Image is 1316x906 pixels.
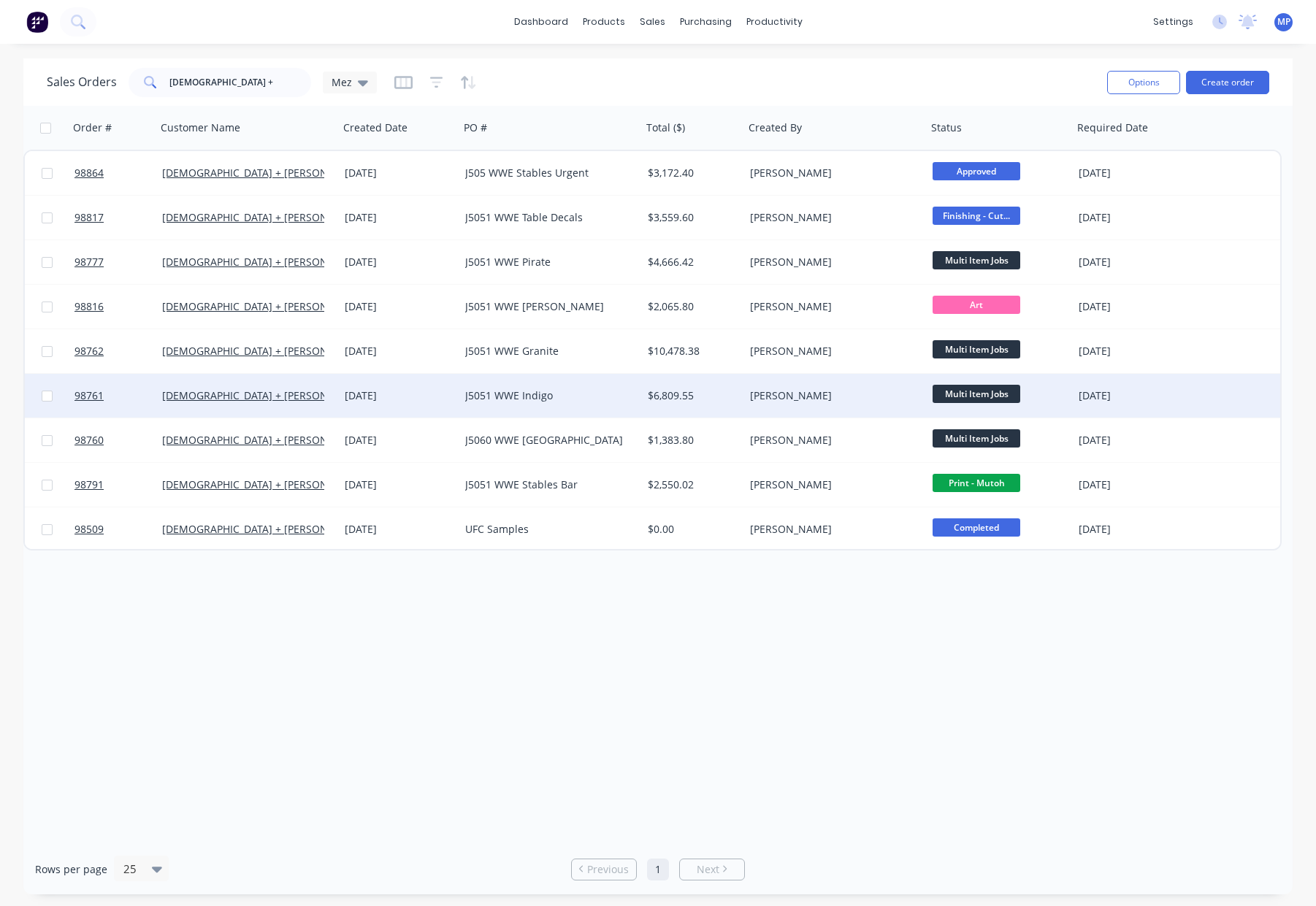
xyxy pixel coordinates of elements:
[933,207,1020,225] span: Finishing - Cut...
[345,388,454,403] div: [DATE]
[587,862,629,877] span: Previous
[161,120,240,135] div: Customer Name
[680,862,744,877] a: Next page
[697,862,719,877] span: Next
[464,120,487,135] div: PO #
[933,385,1020,403] span: Multi Item Jobs
[465,210,627,225] div: J5051 WWE Table Decals
[648,210,734,225] div: $3,559.60
[933,340,1020,358] span: Multi Item Jobs
[74,344,104,358] span: 98762
[648,344,734,358] div: $10,478.38
[673,11,739,33] div: purchasing
[345,255,454,269] div: [DATE]
[1186,71,1269,94] button: Create order
[74,240,162,284] a: 98777
[750,477,912,492] div: [PERSON_NAME]
[74,418,162,462] a: 98760
[648,522,734,537] div: $0.00
[74,388,104,403] span: 98761
[648,477,734,492] div: $2,550.02
[465,477,627,492] div: J5051 WWE Stables Bar
[162,433,375,447] a: [DEMOGRAPHIC_DATA] + [PERSON_NAME] ^
[1079,299,1195,314] div: [DATE]
[572,862,636,877] a: Previous page
[1079,255,1195,269] div: [DATE]
[648,433,734,448] div: $1,383.80
[26,11,48,33] img: Factory
[1079,477,1195,492] div: [DATE]
[162,522,375,536] a: [DEMOGRAPHIC_DATA] + [PERSON_NAME] ^
[162,255,375,269] a: [DEMOGRAPHIC_DATA] + [PERSON_NAME] ^
[1077,120,1148,135] div: Required Date
[750,210,912,225] div: [PERSON_NAME]
[933,429,1020,448] span: Multi Item Jobs
[648,299,734,314] div: $2,065.80
[933,518,1020,537] span: Completed
[750,433,912,448] div: [PERSON_NAME]
[632,11,673,33] div: sales
[345,522,454,537] div: [DATE]
[74,166,104,180] span: 98864
[74,522,104,537] span: 98509
[35,862,107,877] span: Rows per page
[933,251,1020,269] span: Multi Item Jobs
[749,120,802,135] div: Created By
[465,255,627,269] div: J5051 WWE Pirate
[465,166,627,180] div: J505 WWE Stables Urgent
[74,151,162,195] a: 98864
[74,255,104,269] span: 98777
[465,433,627,448] div: J5060 WWE [GEOGRAPHIC_DATA]
[647,859,669,880] a: Page 1 is your current page
[750,344,912,358] div: [PERSON_NAME]
[162,388,375,402] a: [DEMOGRAPHIC_DATA] + [PERSON_NAME] ^
[933,296,1020,314] span: Art
[931,120,962,135] div: Status
[74,196,162,239] a: 98817
[74,463,162,507] a: 98791
[162,299,375,313] a: [DEMOGRAPHIC_DATA] + [PERSON_NAME] ^
[345,166,454,180] div: [DATE]
[162,210,375,224] a: [DEMOGRAPHIC_DATA] + [PERSON_NAME] ^
[750,299,912,314] div: [PERSON_NAME]
[162,477,375,491] a: [DEMOGRAPHIC_DATA] + [PERSON_NAME] ^
[345,433,454,448] div: [DATE]
[750,166,912,180] div: [PERSON_NAME]
[74,329,162,373] a: 98762
[345,210,454,225] div: [DATE]
[74,299,104,314] span: 98816
[575,11,632,33] div: products
[1079,388,1195,403] div: [DATE]
[1079,522,1195,537] div: [DATE]
[343,120,408,135] div: Created Date
[933,474,1020,492] span: Print - Mutoh
[1079,344,1195,358] div: [DATE]
[465,522,627,537] div: UFC Samples
[74,210,104,225] span: 98817
[648,388,734,403] div: $6,809.55
[1079,210,1195,225] div: [DATE]
[74,477,104,492] span: 98791
[646,120,685,135] div: Total ($)
[648,255,734,269] div: $4,666.42
[345,477,454,492] div: [DATE]
[750,522,912,537] div: [PERSON_NAME]
[162,166,375,180] a: [DEMOGRAPHIC_DATA] + [PERSON_NAME] ^
[1079,433,1195,448] div: [DATE]
[74,285,162,329] a: 98816
[74,433,104,448] span: 98760
[1107,71,1180,94] button: Options
[465,388,627,403] div: J5051 WWE Indigo
[507,11,575,33] a: dashboard
[345,299,454,314] div: [DATE]
[1277,15,1290,28] span: MP
[162,344,375,358] a: [DEMOGRAPHIC_DATA] + [PERSON_NAME] ^
[345,344,454,358] div: [DATE]
[750,255,912,269] div: [PERSON_NAME]
[169,68,312,97] input: Search...
[465,344,627,358] div: J5051 WWE Granite
[933,162,1020,180] span: Approved
[565,859,751,880] ul: Pagination
[465,299,627,314] div: J5051 WWE [PERSON_NAME]
[1146,11,1201,33] div: settings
